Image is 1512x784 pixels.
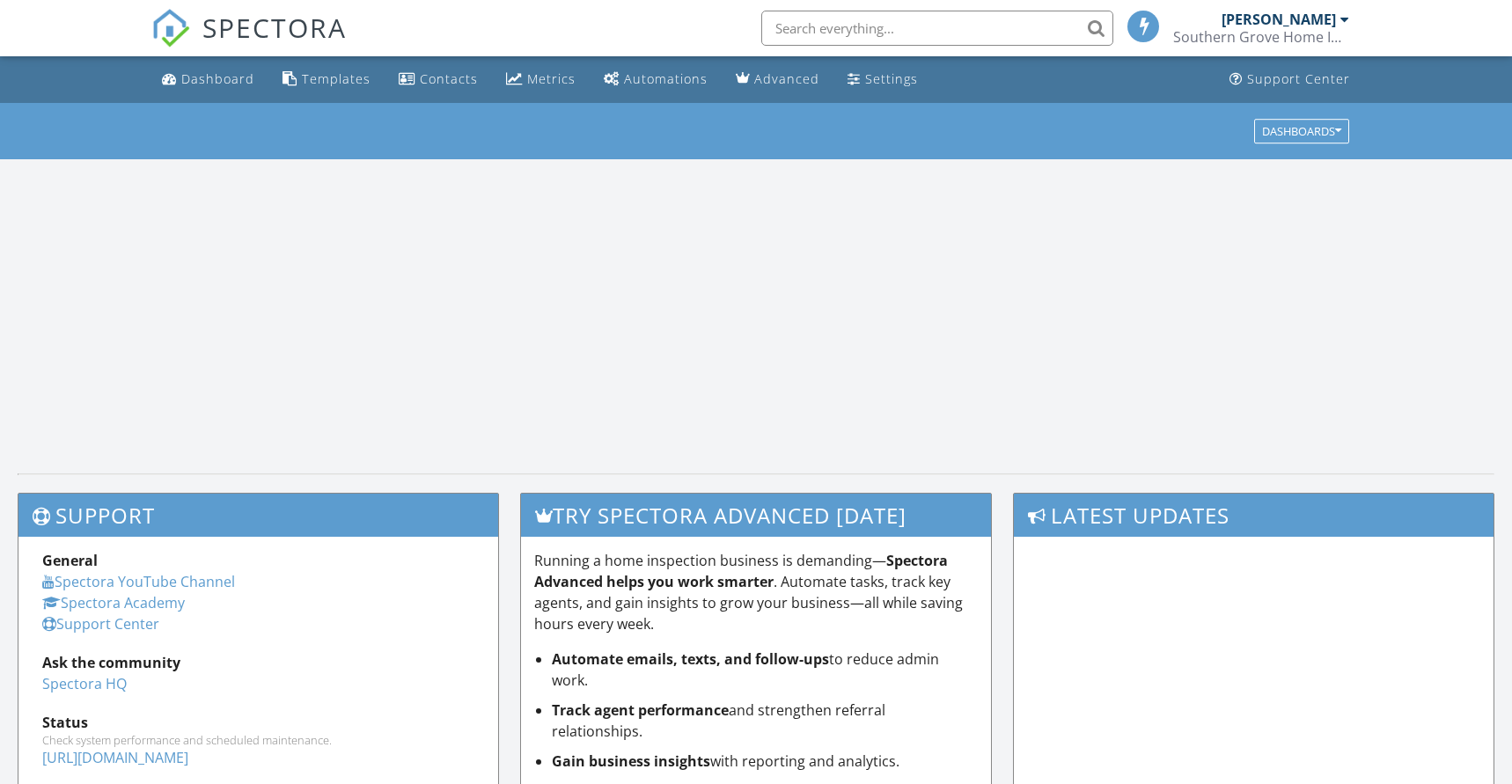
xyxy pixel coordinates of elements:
[202,9,347,46] span: SPECTORA
[534,550,977,634] p: Running a home inspection business is demanding— . Automate tasks, track key agents, and gain ins...
[42,733,474,747] div: Check system performance and scheduled maintenance.
[275,63,378,96] a: Templates
[1254,119,1349,143] button: Dashboards
[42,593,185,612] a: Spectora Academy
[151,9,190,48] img: The Best Home Inspection Software - Spectora
[552,751,710,771] strong: Gain business insights
[552,751,977,772] li: with reporting and analytics.
[42,652,474,673] div: Ask the community
[624,70,708,87] div: Automations
[155,63,261,96] a: Dashboard
[302,70,371,87] div: Templates
[42,551,98,570] strong: General
[181,70,254,87] div: Dashboard
[42,614,159,634] a: Support Center
[18,494,498,537] h3: Support
[552,649,829,669] strong: Automate emails, texts, and follow-ups
[151,24,347,61] a: SPECTORA
[552,648,977,691] li: to reduce admin work.
[1222,63,1357,96] a: Support Center
[754,70,819,87] div: Advanced
[1014,494,1494,537] h3: Latest Updates
[521,494,990,537] h3: Try spectora advanced [DATE]
[392,63,485,96] a: Contacts
[1247,70,1350,87] div: Support Center
[42,674,127,693] a: Spectora HQ
[761,11,1113,46] input: Search everything...
[552,700,977,742] li: and strengthen referral relationships.
[420,70,478,87] div: Contacts
[42,712,474,733] div: Status
[729,63,826,96] a: Advanced
[1173,28,1349,46] div: Southern Grove Home Inspections
[865,70,918,87] div: Settings
[42,748,188,767] a: [URL][DOMAIN_NAME]
[42,572,235,591] a: Spectora YouTube Channel
[1222,11,1336,28] div: [PERSON_NAME]
[840,63,925,96] a: Settings
[527,70,576,87] div: Metrics
[499,63,583,96] a: Metrics
[534,551,948,591] strong: Spectora Advanced helps you work smarter
[1262,125,1341,137] div: Dashboards
[597,63,715,96] a: Automations (Basic)
[552,700,729,720] strong: Track agent performance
